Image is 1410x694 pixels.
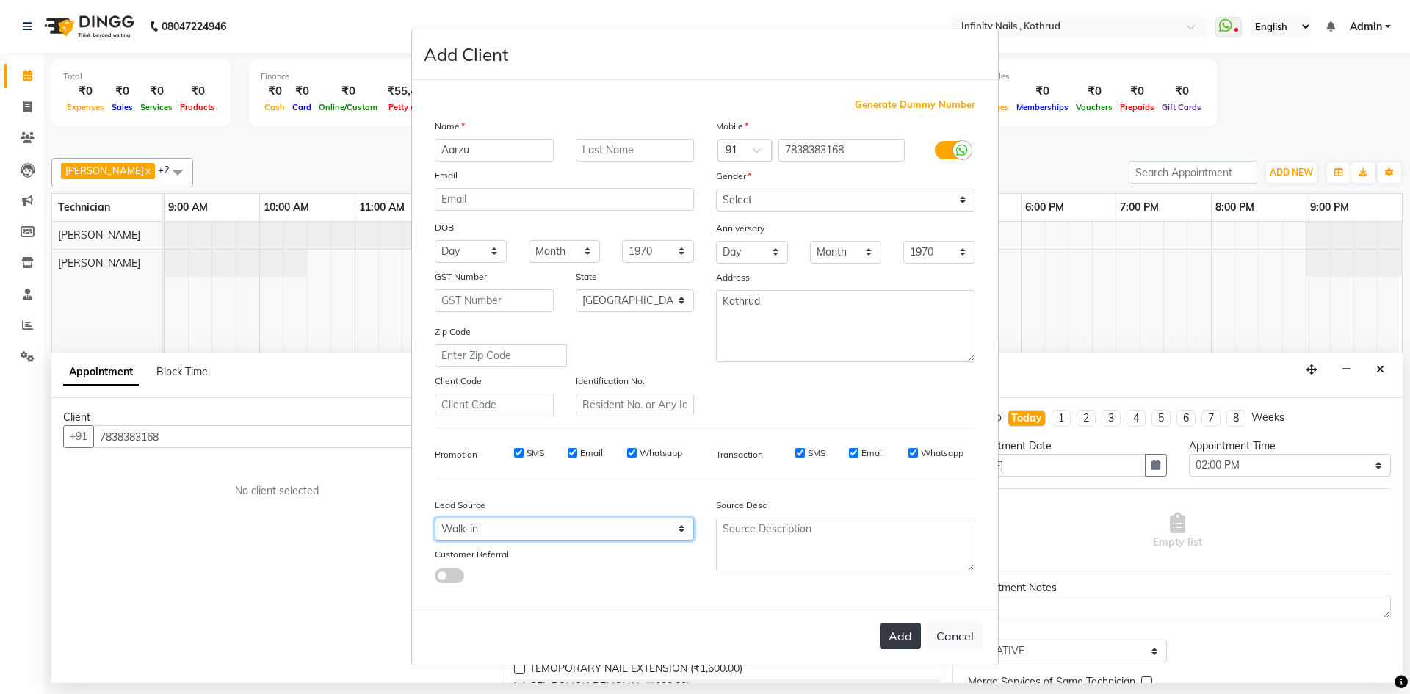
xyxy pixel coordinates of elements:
span: Generate Dummy Number [855,98,975,112]
label: Email [580,447,603,460]
label: DOB [435,221,454,234]
label: SMS [808,447,825,460]
input: Email [435,188,694,211]
input: Client Code [435,394,554,416]
label: Lead Source [435,499,485,512]
input: Enter Zip Code [435,344,567,367]
label: Identification No. [576,375,645,388]
label: Mobile [716,120,748,133]
label: GST Number [435,270,487,283]
label: Whatsapp [921,447,963,460]
input: Mobile [778,139,905,162]
button: Add [880,623,921,649]
label: Whatsapp [640,447,682,460]
label: Address [716,271,750,284]
label: SMS [527,447,544,460]
label: Promotion [435,448,477,461]
label: Email [861,447,884,460]
label: State [576,270,597,283]
label: Name [435,120,465,133]
label: Email [435,169,458,182]
button: Cancel [927,622,983,650]
h4: Add Client [424,41,508,68]
input: First Name [435,139,554,162]
input: GST Number [435,289,554,312]
label: Client Code [435,375,482,388]
input: Last Name [576,139,695,162]
label: Customer Referral [435,548,509,561]
label: Source Desc [716,499,767,512]
label: Gender [716,170,751,183]
label: Anniversary [716,222,764,235]
label: Transaction [716,448,763,461]
input: Resident No. or Any Id [576,394,695,416]
label: Zip Code [435,325,471,339]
